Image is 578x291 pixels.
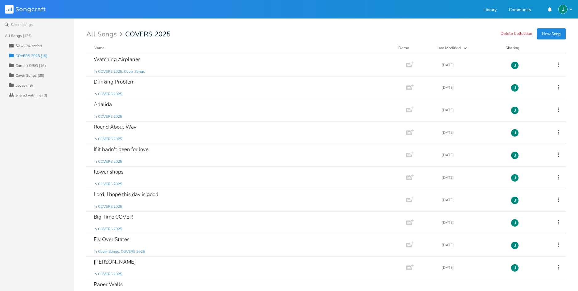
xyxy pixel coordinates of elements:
span: in [94,182,97,187]
div: Drinking Problem [94,79,134,84]
div: [PERSON_NAME] [94,259,136,264]
div: Watching Airplanes [94,57,141,62]
button: Delete Collection [501,31,532,37]
span: COVERS 2025 [98,182,122,187]
div: All Songs [86,31,125,37]
span: in [94,114,97,119]
img: Jim Rudolf [511,61,519,69]
span: COVERS 2025 [98,227,122,232]
div: Cover Songs (35) [15,74,45,77]
div: [DATE] [442,221,503,224]
span: in [94,204,97,209]
span: Cover Songs, COVERS 2025 [98,249,145,254]
span: in [94,69,97,74]
div: Current ORIG (16) [15,64,46,68]
img: Jim Rudolf [511,151,519,159]
a: Library [483,8,497,13]
div: [DATE] [442,108,503,112]
div: [DATE] [442,176,503,179]
a: Community [509,8,531,13]
button: Last Modified [437,45,498,51]
img: Jim Rudolf [511,84,519,92]
span: in [94,249,97,254]
span: in [94,92,97,97]
span: COVERS 2025 [125,31,170,38]
div: [DATE] [442,86,503,89]
div: New Collection [15,44,42,48]
span: in [94,137,97,142]
span: COVERS 2025 [98,159,122,164]
span: in [94,159,97,164]
span: COVERS 2025, Cover Songs [98,69,145,74]
img: Jim Rudolf [511,241,519,249]
button: New Song [537,28,566,39]
div: Round About Way [94,124,137,129]
div: Paper Walls [94,282,123,287]
img: Jim Rudolf [511,264,519,272]
div: All Songs (126) [5,34,32,38]
span: in [94,227,97,232]
div: Big Time COVER [94,214,133,219]
div: [DATE] [442,198,503,202]
div: If it hadn't been for love [94,147,149,152]
div: [DATE] [442,63,503,67]
div: Fly Over States [94,237,129,242]
img: Jim Rudolf [558,5,568,14]
div: Shared with me (0) [15,93,47,97]
div: [DATE] [442,243,503,247]
img: Jim Rudolf [511,196,519,204]
span: COVERS 2025 [98,137,122,142]
div: Adalida [94,102,112,107]
div: Name [94,45,105,51]
div: flower shops [94,169,124,174]
img: Jim Rudolf [511,219,519,227]
span: COVERS 2025 [98,92,122,97]
div: Sharing [506,45,543,51]
img: Jim Rudolf [511,106,519,114]
span: COVERS 2025 [98,114,122,119]
div: Lord, I hope this day is good [94,192,158,197]
div: [DATE] [442,266,503,269]
div: [DATE] [442,131,503,134]
span: COVERS 2025 [98,272,122,277]
span: COVERS 2025 [98,204,122,209]
span: in [94,272,97,277]
div: [DATE] [442,153,503,157]
img: Jim Rudolf [511,129,519,137]
div: Last Modified [437,45,461,51]
button: Name [94,45,391,51]
div: COVERS 2025 (19) [15,54,48,58]
img: Jim Rudolf [511,174,519,182]
div: Demo [398,45,429,51]
div: Legacy (9) [15,84,33,87]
